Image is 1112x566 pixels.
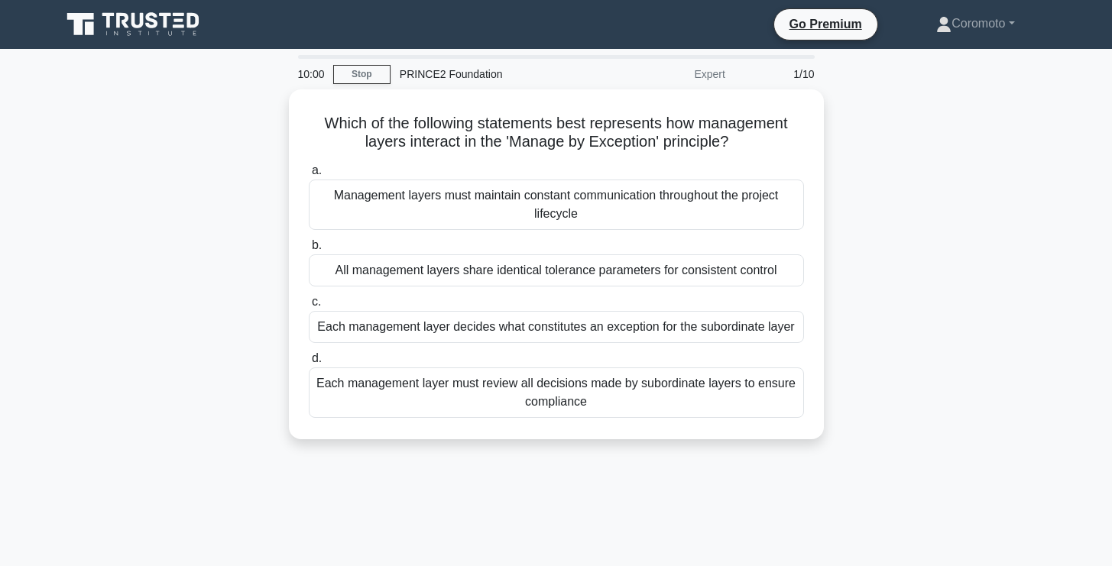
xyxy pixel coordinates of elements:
[601,59,734,89] div: Expert
[333,65,391,84] a: Stop
[307,114,806,152] h5: Which of the following statements best represents how management layers interact in the 'Manage b...
[312,295,321,308] span: c.
[391,59,601,89] div: PRINCE2 Foundation
[780,15,871,34] a: Go Premium
[309,180,804,230] div: Management layers must maintain constant communication throughout the project lifecycle
[309,311,804,343] div: Each management layer decides what constitutes an exception for the subordinate layer
[312,163,322,176] span: a.
[309,254,804,286] div: All management layers share identical tolerance parameters for consistent control
[734,59,824,89] div: 1/10
[309,367,804,418] div: Each management layer must review all decisions made by subordinate layers to ensure compliance
[312,238,322,251] span: b.
[900,8,1051,39] a: Coromoto
[312,351,322,364] span: d.
[289,59,333,89] div: 10:00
